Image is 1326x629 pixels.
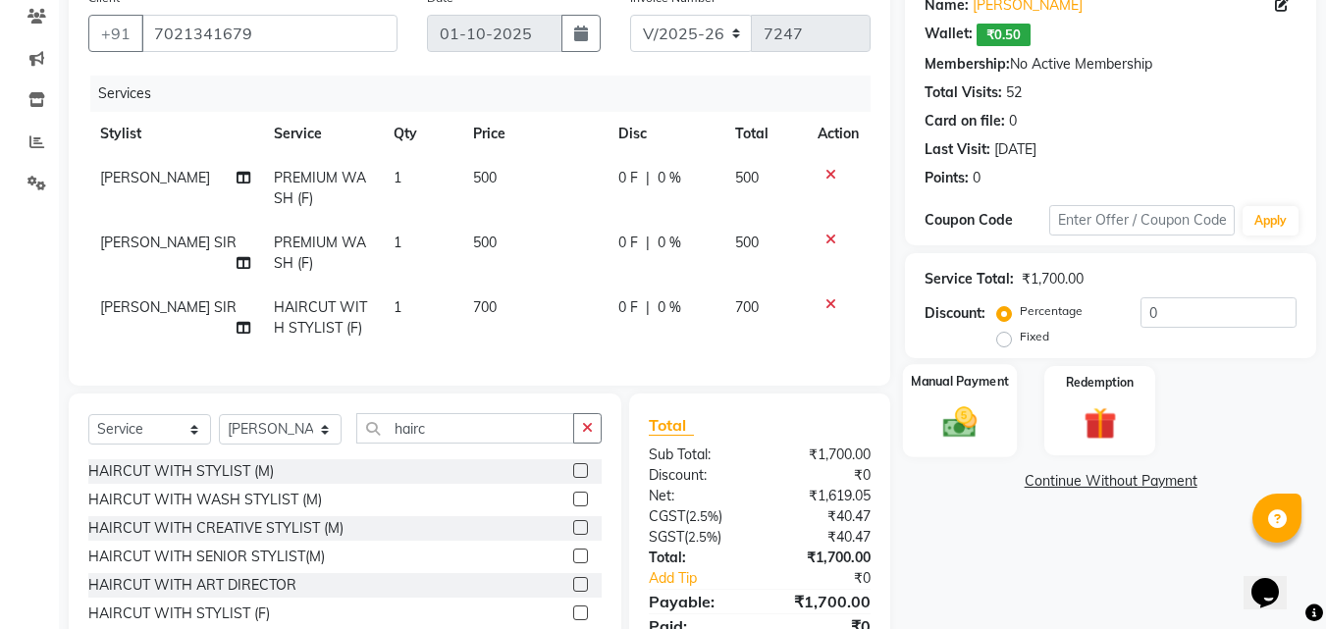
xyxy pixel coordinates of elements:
span: 500 [735,169,759,186]
div: Discount: [925,303,985,324]
label: Percentage [1020,302,1083,320]
div: Wallet: [925,24,973,46]
img: _gift.svg [1074,403,1127,444]
div: ( ) [634,506,760,527]
div: HAIRCUT WITH STYLIST (M) [88,461,274,482]
span: [PERSON_NAME] [100,169,210,186]
div: ₹1,700.00 [760,445,885,465]
span: 1 [394,234,401,251]
input: Search or Scan [356,413,574,444]
span: Total [649,415,694,436]
div: Total: [634,548,760,568]
input: Enter Offer / Coupon Code [1049,205,1235,236]
span: PREMIUM WASH (F) [274,169,366,207]
span: 2.5% [689,508,718,524]
div: ( ) [634,527,760,548]
th: Service [262,112,382,156]
span: 500 [473,234,497,251]
div: Service Total: [925,269,1014,289]
a: Continue Without Payment [909,471,1312,492]
span: 0 % [658,297,681,318]
th: Qty [382,112,461,156]
span: | [646,233,650,253]
div: Discount: [634,465,760,486]
div: Net: [634,486,760,506]
a: Add Tip [634,568,780,589]
div: 0 [1009,111,1017,131]
th: Price [461,112,607,156]
div: Payable: [634,590,760,613]
div: ₹1,700.00 [1022,269,1084,289]
div: HAIRCUT WITH SENIOR STYLIST(M) [88,547,325,567]
div: Services [90,76,885,112]
span: 1 [394,169,401,186]
span: 1 [394,298,401,316]
div: Sub Total: [634,445,760,465]
span: 0 % [658,233,681,253]
div: Points: [925,168,969,188]
div: ₹0 [781,568,886,589]
div: [DATE] [994,139,1036,160]
div: ₹1,619.05 [760,486,885,506]
span: CGST [649,507,685,525]
span: 700 [735,298,759,316]
div: 52 [1006,82,1022,103]
span: | [646,297,650,318]
div: ₹40.47 [760,506,885,527]
th: Action [806,112,871,156]
span: 0 F [618,233,638,253]
span: PREMIUM WASH (F) [274,234,366,272]
div: ₹1,700.00 [760,548,885,568]
button: Apply [1243,206,1299,236]
div: Last Visit: [925,139,990,160]
div: Coupon Code [925,210,1048,231]
div: HAIRCUT WITH STYLIST (F) [88,603,270,624]
span: HAIRCUT WITH STYLIST (F) [274,298,367,337]
img: _cash.svg [932,402,987,442]
span: 700 [473,298,497,316]
span: 500 [473,169,497,186]
div: Card on file: [925,111,1005,131]
div: ₹0 [760,465,885,486]
span: 2.5% [688,529,717,545]
iframe: chat widget [1244,550,1306,609]
span: 500 [735,234,759,251]
div: Total Visits: [925,82,1002,103]
label: Redemption [1066,374,1134,392]
th: Stylist [88,112,262,156]
span: [PERSON_NAME] SIR [100,298,237,316]
span: SGST [649,528,684,546]
th: Total [723,112,807,156]
span: ₹0.50 [977,24,1031,46]
button: +91 [88,15,143,52]
div: Membership: [925,54,1010,75]
span: 0 F [618,168,638,188]
div: ₹40.47 [760,527,885,548]
span: | [646,168,650,188]
div: HAIRCUT WITH WASH STYLIST (M) [88,490,322,510]
label: Manual Payment [911,372,1009,391]
label: Fixed [1020,328,1049,345]
th: Disc [607,112,723,156]
div: No Active Membership [925,54,1297,75]
div: ₹1,700.00 [760,590,885,613]
span: 0 % [658,168,681,188]
div: HAIRCUT WITH CREATIVE STYLIST (M) [88,518,344,539]
div: HAIRCUT WITH ART DIRECTOR [88,575,296,596]
input: Search by Name/Mobile/Email/Code [141,15,398,52]
div: 0 [973,168,981,188]
span: 0 F [618,297,638,318]
span: [PERSON_NAME] SIR [100,234,237,251]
